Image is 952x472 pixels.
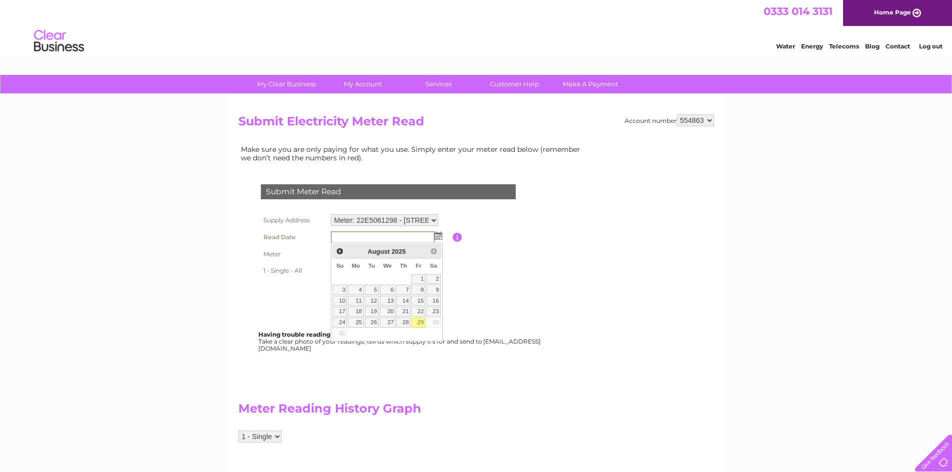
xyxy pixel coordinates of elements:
[426,274,440,284] a: 2
[258,331,370,338] b: Having trouble reading your meter?
[801,42,823,50] a: Energy
[829,42,859,50] a: Telecoms
[383,263,392,269] span: Wednesday
[397,75,480,93] a: Services
[365,318,379,328] a: 26
[258,263,328,279] th: 1 - Single - All
[336,263,344,269] span: Sunday
[258,331,542,352] div: Take a clear photo of your readings, tell us which supply it's for and send to [EMAIL_ADDRESS][DO...
[261,184,516,199] div: Submit Meter Read
[411,318,425,328] a: 29
[368,263,375,269] span: Tuesday
[919,42,943,50] a: Log out
[348,307,363,317] a: 18
[426,285,440,295] a: 9
[348,318,363,328] a: 25
[764,5,833,17] a: 0333 014 3131
[416,263,422,269] span: Friday
[396,307,410,317] a: 21
[336,247,344,255] span: Prev
[240,5,713,48] div: Clear Business is a trading name of Verastar Limited (registered in [GEOGRAPHIC_DATA] No. 3667643...
[396,318,410,328] a: 28
[321,75,404,93] a: My Account
[258,246,328,263] th: Meter
[396,296,410,306] a: 14
[426,307,440,317] a: 23
[776,42,795,50] a: Water
[33,26,84,56] img: logo.png
[334,245,345,257] a: Prev
[411,274,425,284] a: 1
[365,285,379,295] a: 5
[245,75,328,93] a: My Clear Business
[411,296,425,306] a: 15
[380,296,396,306] a: 13
[352,263,360,269] span: Monday
[328,279,453,298] td: Are you sure the read you have entered is correct?
[238,143,588,164] td: Make sure you are only paying for what you use. Simply enter your meter read below (remember we d...
[348,296,363,306] a: 11
[549,75,632,93] a: Make A Payment
[238,402,588,421] h2: Meter Reading History Graph
[238,114,714,133] h2: Submit Electricity Meter Read
[411,307,425,317] a: 22
[380,307,396,317] a: 20
[411,285,425,295] a: 8
[435,232,442,240] img: ...
[426,296,440,306] a: 16
[333,296,347,306] a: 10
[865,42,880,50] a: Blog
[365,296,379,306] a: 12
[348,285,363,295] a: 4
[380,285,396,295] a: 6
[365,307,379,317] a: 19
[258,229,328,246] th: Read Date
[380,318,396,328] a: 27
[333,318,347,328] a: 24
[625,114,714,126] div: Account number
[333,285,347,295] a: 3
[396,285,410,295] a: 7
[258,212,328,229] th: Supply Address
[400,263,407,269] span: Thursday
[333,307,347,317] a: 17
[430,263,437,269] span: Saturday
[473,75,556,93] a: Customer Help
[453,233,462,242] input: Information
[391,248,405,255] span: 2025
[886,42,910,50] a: Contact
[368,248,390,255] span: August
